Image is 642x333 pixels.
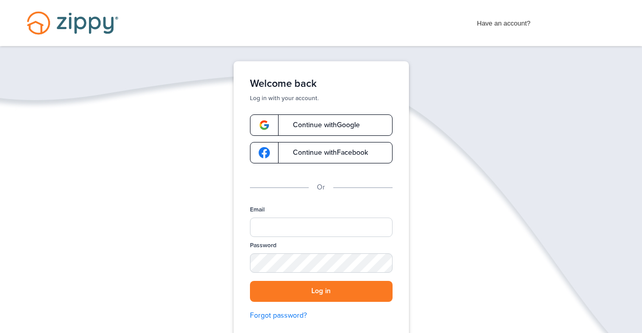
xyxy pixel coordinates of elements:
label: Email [250,205,265,214]
img: google-logo [259,120,270,131]
h1: Welcome back [250,78,393,90]
a: google-logoContinue withGoogle [250,114,393,136]
label: Password [250,241,277,250]
p: Or [317,182,325,193]
a: google-logoContinue withFacebook [250,142,393,163]
button: Log in [250,281,393,302]
img: google-logo [259,147,270,158]
input: Password [250,253,393,273]
span: Continue with Google [283,122,360,129]
input: Email [250,218,393,237]
span: Have an account? [477,13,531,29]
a: Forgot password? [250,310,393,321]
span: Continue with Facebook [283,149,368,156]
p: Log in with your account. [250,94,393,102]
